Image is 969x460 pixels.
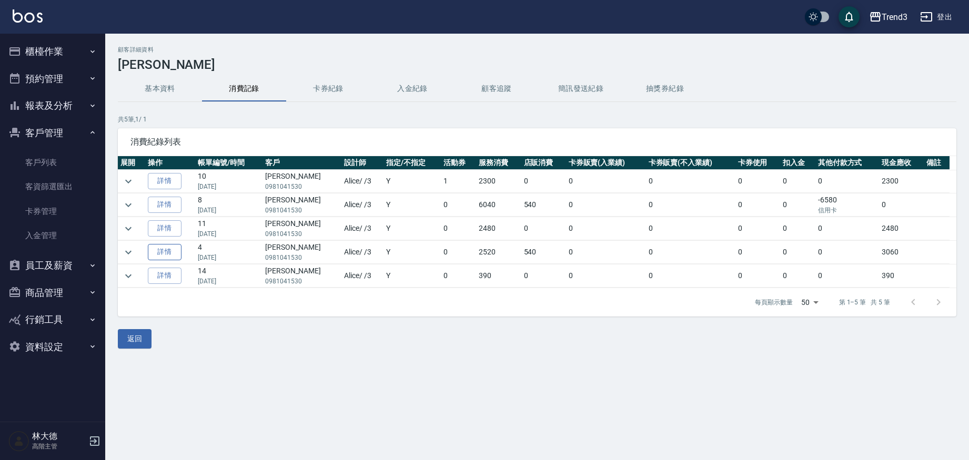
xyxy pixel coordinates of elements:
[521,217,566,240] td: 0
[263,193,341,217] td: [PERSON_NAME]
[120,197,136,213] button: expand row
[148,197,181,213] a: 詳情
[370,76,455,101] button: 入金紀錄
[341,193,383,217] td: Alice / /3
[735,170,780,193] td: 0
[521,193,566,217] td: 540
[566,264,646,288] td: 0
[476,264,521,288] td: 390
[882,11,907,24] div: Trend3
[521,241,566,264] td: 540
[195,170,263,193] td: 10
[780,264,815,288] td: 0
[780,156,815,170] th: 扣入金
[198,182,260,191] p: [DATE]
[118,76,202,101] button: 基本資料
[4,333,101,361] button: 資料設定
[120,268,136,284] button: expand row
[341,217,383,240] td: Alice / /3
[4,199,101,223] a: 卡券管理
[476,170,521,193] td: 2300
[735,264,780,288] td: 0
[195,217,263,240] td: 11
[195,241,263,264] td: 4
[383,217,441,240] td: Y
[797,288,822,316] div: 50
[198,277,260,286] p: [DATE]
[118,46,956,53] h2: 顧客詳細資料
[118,156,145,170] th: 展開
[145,156,196,170] th: 操作
[839,298,890,307] p: 第 1–5 筆 共 5 筆
[539,76,623,101] button: 簡訊發送紀錄
[383,241,441,264] td: Y
[265,182,339,191] p: 0981041530
[383,193,441,217] td: Y
[118,57,956,72] h3: [PERSON_NAME]
[195,156,263,170] th: 帳單編號/時間
[120,173,136,189] button: expand row
[4,252,101,279] button: 員工及薪資
[623,76,707,101] button: 抽獎券紀錄
[263,170,341,193] td: [PERSON_NAME]
[755,298,793,307] p: 每頁顯示數量
[341,170,383,193] td: Alice / /3
[879,217,924,240] td: 2480
[341,241,383,264] td: Alice / /3
[916,7,956,27] button: 登出
[8,431,29,452] img: Person
[566,156,646,170] th: 卡券販賣(入業績)
[118,115,956,124] p: 共 5 筆, 1 / 1
[476,156,521,170] th: 服務消費
[818,206,876,215] p: 信用卡
[263,264,341,288] td: [PERSON_NAME]
[879,170,924,193] td: 2300
[4,279,101,306] button: 商品管理
[566,193,646,217] td: 0
[441,170,476,193] td: 1
[879,193,924,217] td: 0
[566,170,646,193] td: 0
[118,329,152,349] button: 返回
[263,217,341,240] td: [PERSON_NAME]
[441,264,476,288] td: 0
[383,170,441,193] td: Y
[735,217,780,240] td: 0
[148,220,181,237] a: 詳情
[879,156,924,170] th: 現金應收
[148,268,181,284] a: 詳情
[815,156,879,170] th: 其他付款方式
[265,229,339,239] p: 0981041530
[4,119,101,147] button: 客戶管理
[265,277,339,286] p: 0981041530
[815,170,879,193] td: 0
[780,193,815,217] td: 0
[780,241,815,264] td: 0
[130,137,944,147] span: 消費紀錄列表
[120,244,136,260] button: expand row
[441,241,476,264] td: 0
[383,156,441,170] th: 指定/不指定
[476,217,521,240] td: 2480
[476,193,521,217] td: 6040
[646,156,735,170] th: 卡券販賣(不入業績)
[780,170,815,193] td: 0
[4,150,101,175] a: 客戶列表
[815,217,879,240] td: 0
[195,193,263,217] td: 8
[879,241,924,264] td: 3060
[441,193,476,217] td: 0
[4,223,101,248] a: 入金管理
[4,92,101,119] button: 報表及分析
[815,264,879,288] td: 0
[566,241,646,264] td: 0
[735,193,780,217] td: 0
[383,264,441,288] td: Y
[566,217,646,240] td: 0
[521,156,566,170] th: 店販消費
[865,6,912,28] button: Trend3
[265,253,339,262] p: 0981041530
[263,156,341,170] th: 客戶
[286,76,370,101] button: 卡券紀錄
[735,241,780,264] td: 0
